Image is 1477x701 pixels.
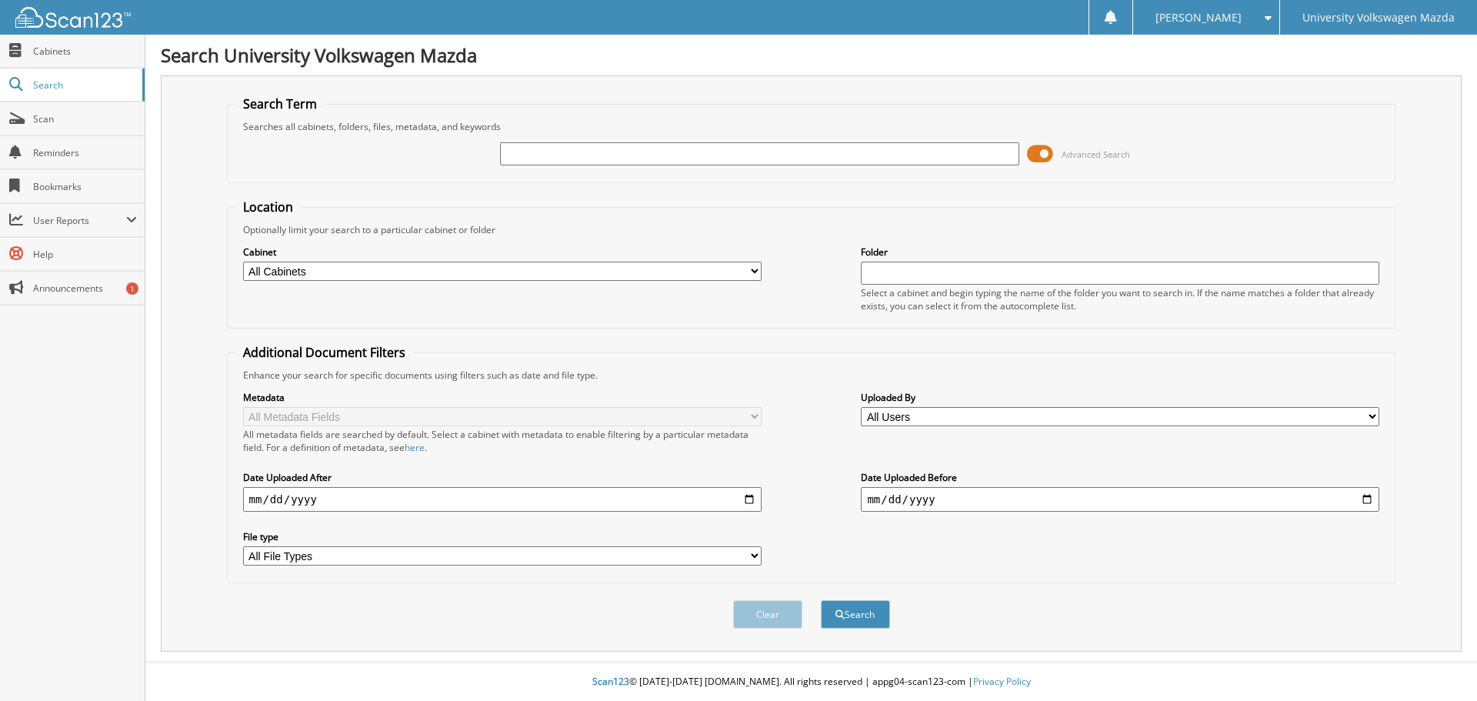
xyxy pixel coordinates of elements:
button: Clear [733,600,802,629]
span: User Reports [33,214,126,227]
input: start [243,487,762,512]
div: All metadata fields are searched by default. Select a cabinet with metadata to enable filtering b... [243,428,762,454]
div: 1 [126,282,138,295]
span: Scan123 [592,675,629,688]
label: Cabinet [243,245,762,259]
div: Select a cabinet and begin typing the name of the folder you want to search in. If the name match... [861,286,1379,312]
div: © [DATE]-[DATE] [DOMAIN_NAME]. All rights reserved | appg04-scan123-com | [145,663,1477,701]
a: here [405,441,425,454]
span: Announcements [33,282,137,295]
label: File type [243,530,762,543]
button: Search [821,600,890,629]
span: [PERSON_NAME] [1155,13,1242,22]
span: Reminders [33,146,137,159]
span: Search [33,78,135,92]
span: Advanced Search [1062,149,1130,160]
div: Searches all cabinets, folders, files, metadata, and keywords [235,120,1388,133]
span: Help [33,248,137,261]
label: Uploaded By [861,391,1379,404]
a: Privacy Policy [973,675,1031,688]
legend: Search Term [235,95,325,112]
h1: Search University Volkswagen Mazda [161,42,1462,68]
img: scan123-logo-white.svg [15,7,131,28]
span: Cabinets [33,45,137,58]
legend: Additional Document Filters [235,344,413,361]
label: Folder [861,245,1379,259]
label: Date Uploaded After [243,471,762,484]
div: Optionally limit your search to a particular cabinet or folder [235,223,1388,236]
span: University Volkswagen Mazda [1302,13,1455,22]
input: end [861,487,1379,512]
legend: Location [235,199,301,215]
span: Bookmarks [33,180,137,193]
div: Enhance your search for specific documents using filters such as date and file type. [235,369,1388,382]
label: Date Uploaded Before [861,471,1379,484]
span: Scan [33,112,137,125]
label: Metadata [243,391,762,404]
